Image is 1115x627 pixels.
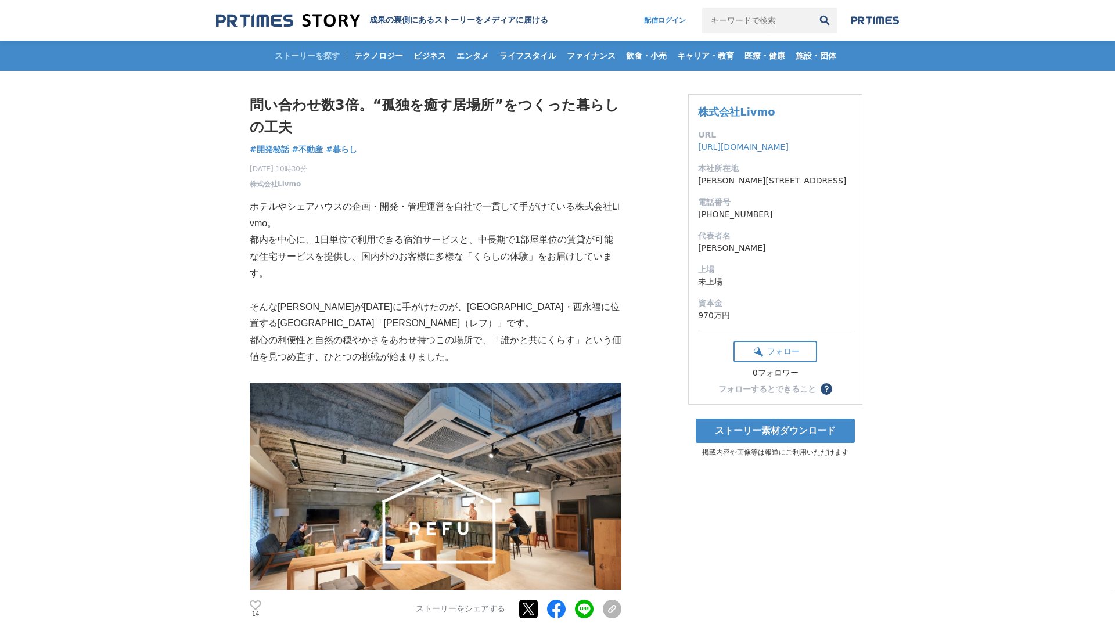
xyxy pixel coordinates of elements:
span: ファイナンス [562,51,620,61]
dd: [PHONE_NUMBER] [698,208,853,221]
dd: 未上場 [698,276,853,288]
dd: 970万円 [698,309,853,322]
input: キーワードで検索 [702,8,812,33]
dt: URL [698,129,853,141]
div: フォローするとできること [718,385,816,393]
a: 医療・健康 [740,41,790,71]
img: prtimes [851,16,899,25]
p: ストーリーをシェアする [416,604,505,614]
p: そんな[PERSON_NAME]が[DATE]に手がけたのが、[GEOGRAPHIC_DATA]・西永福に位置する[GEOGRAPHIC_DATA]「[PERSON_NAME]（レフ）」です。 [250,299,621,333]
span: 飲食・小売 [621,51,671,61]
a: [URL][DOMAIN_NAME] [698,142,789,152]
dt: 電話番号 [698,196,853,208]
a: ライフスタイル [495,41,561,71]
dt: 代表者名 [698,230,853,242]
button: 検索 [812,8,837,33]
p: 14 [250,611,261,617]
dt: 上場 [698,264,853,276]
span: [DATE] 10時30分 [250,164,307,174]
a: ストーリー素材ダウンロード [696,419,855,443]
a: 株式会社Livmo [250,179,301,189]
img: thumbnail_eaed5980-8ed3-11f0-a98f-b321817949aa.png [250,383,621,627]
dt: 資本金 [698,297,853,309]
a: エンタメ [452,41,494,71]
span: #暮らし [326,144,357,154]
a: #不動産 [292,143,323,156]
a: 配信ログイン [632,8,697,33]
span: テクノロジー [350,51,408,61]
button: ？ [821,383,832,395]
span: ビジネス [409,51,451,61]
h2: 成果の裏側にあるストーリーをメディアに届ける [369,15,548,26]
span: ？ [822,385,830,393]
a: テクノロジー [350,41,408,71]
span: 施設・団体 [791,51,841,61]
span: エンタメ [452,51,494,61]
a: ビジネス [409,41,451,71]
dd: [PERSON_NAME][STREET_ADDRESS] [698,175,853,187]
h1: 問い合わせ数3倍。“孤独を癒す居場所”をつくった暮らしの工夫 [250,94,621,139]
a: 飲食・小売 [621,41,671,71]
a: 成果の裏側にあるストーリーをメディアに届ける 成果の裏側にあるストーリーをメディアに届ける [216,13,548,28]
span: キャリア・教育 [672,51,739,61]
button: フォロー [733,341,817,362]
span: 医療・健康 [740,51,790,61]
img: 成果の裏側にあるストーリーをメディアに届ける [216,13,360,28]
p: 掲載内容や画像等は報道にご利用いただけます [688,448,862,457]
dd: [PERSON_NAME] [698,242,853,254]
a: ファイナンス [562,41,620,71]
dt: 本社所在地 [698,163,853,175]
a: #暮らし [326,143,357,156]
p: 都心の利便性と自然の穏やかさをあわせ持つこの場所で、「誰かと共にくらす」という価値を見つめ直す、ひとつの挑戦が始まりました。 [250,332,621,366]
span: #開発秘話 [250,144,289,154]
div: 0フォロワー [733,368,817,379]
span: ライフスタイル [495,51,561,61]
a: 株式会社Livmo [698,106,775,118]
span: #不動産 [292,144,323,154]
p: 都内を中心に、1日単位で利用できる宿泊サービスと、中長期で1部屋単位の賃貸が可能な住宅サービスを提供し、国内外のお客様に多様な「くらしの体験」をお届けしています。 [250,232,621,282]
a: 施設・団体 [791,41,841,71]
p: ホテルやシェアハウスの企画・開発・管理運営を自社で一貫して手がけている株式会社Livmo。 [250,199,621,232]
a: キャリア・教育 [672,41,739,71]
a: #開発秘話 [250,143,289,156]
